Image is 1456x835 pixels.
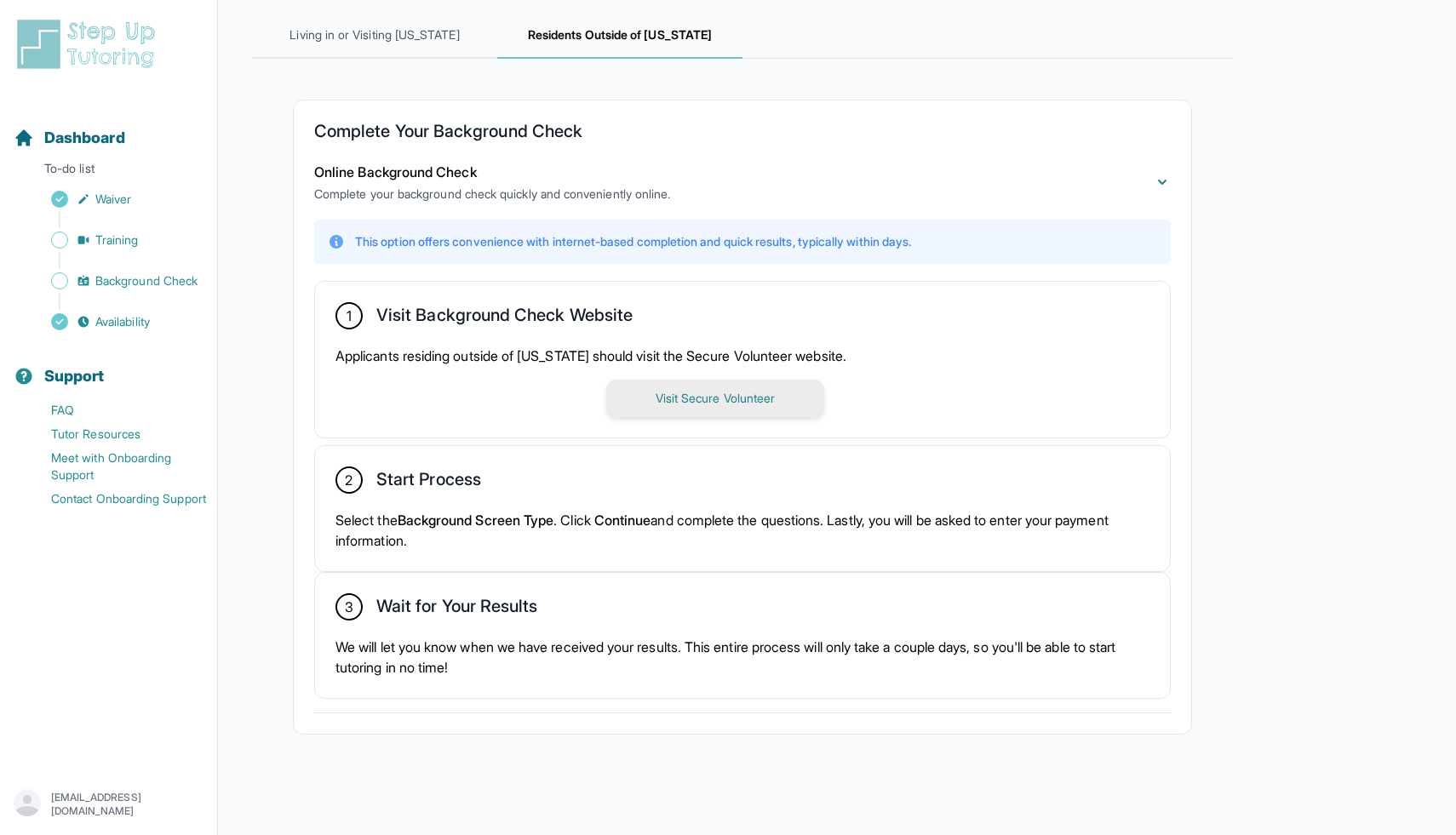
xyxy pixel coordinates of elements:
button: Dashboard [7,99,210,157]
a: Meet with Onboarding Support [14,446,217,487]
a: Tutor Resources [14,422,217,446]
p: Complete your background check quickly and conveniently online. [314,186,670,203]
button: Online Background CheckComplete your background check quickly and conveniently online. [314,162,1171,203]
span: Residents Outside of [US_STATE] [497,13,742,59]
button: Visit Secure Volunteer [606,380,824,417]
span: Background Check [95,272,198,289]
span: 3 [345,597,353,617]
span: Availability [95,313,150,330]
h2: Start Process [376,469,481,496]
span: Dashboard [44,126,125,150]
span: Support [44,364,105,388]
p: We will let you know when we have received your results. This entire process will only take a cou... [335,637,1149,678]
a: Background Check [14,269,217,293]
img: logo [14,17,165,71]
span: Training [95,232,139,249]
h2: Visit Background Check Website [376,305,633,332]
a: Dashboard [14,126,125,150]
span: Living in or Visiting [US_STATE] [252,13,497,59]
p: To-do list [7,160,210,184]
span: Online Background Check [314,163,477,180]
span: 2 [345,470,353,490]
h2: Wait for Your Results [376,596,537,623]
nav: Tabs [252,13,1233,59]
button: Support [7,337,210,395]
p: This option offers convenience with internet-based completion and quick results, typically within... [355,233,911,250]
h2: Complete Your Background Check [314,121,1171,148]
span: Continue [594,512,651,529]
a: Availability [14,310,217,334]
a: Visit Secure Volunteer [606,389,824,406]
span: 1 [347,306,352,326]
p: [EMAIL_ADDRESS][DOMAIN_NAME] [51,791,203,818]
a: FAQ [14,398,217,422]
button: [EMAIL_ADDRESS][DOMAIN_NAME] [14,789,203,820]
p: Select the . Click and complete the questions. Lastly, you will be asked to enter your payment in... [335,510,1149,551]
span: Waiver [95,191,131,208]
a: Training [14,228,217,252]
span: Background Screen Type [398,512,554,529]
a: Contact Onboarding Support [14,487,217,511]
p: Applicants residing outside of [US_STATE] should visit the Secure Volunteer website. [335,346,1149,366]
a: Waiver [14,187,217,211]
